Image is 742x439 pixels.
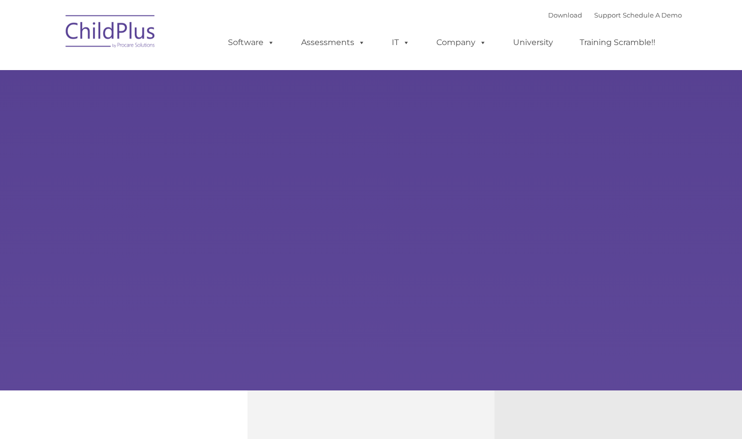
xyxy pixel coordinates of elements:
a: Software [218,33,285,53]
a: Download [548,11,582,19]
a: Schedule A Demo [623,11,682,19]
a: Assessments [291,33,375,53]
a: University [503,33,563,53]
img: ChildPlus by Procare Solutions [61,8,161,58]
a: Support [594,11,621,19]
font: | [548,11,682,19]
a: Training Scramble!! [570,33,665,53]
a: Company [426,33,497,53]
a: IT [382,33,420,53]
